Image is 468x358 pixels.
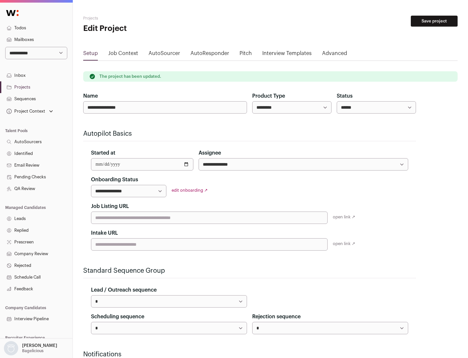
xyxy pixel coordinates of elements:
button: Open dropdown [5,107,54,116]
label: Onboarding Status [91,176,138,184]
label: Started at [91,149,115,157]
h2: Autopilot Basics [83,129,416,138]
div: Project Context [5,109,45,114]
a: Setup [83,49,98,60]
a: Advanced [322,49,347,60]
label: Lead / Outreach sequence [91,286,157,294]
a: edit onboarding ↗ [172,188,208,192]
p: Bagelicious [22,348,44,353]
h2: Projects [83,16,208,21]
label: Assignee [199,149,221,157]
a: AutoSourcer [149,49,180,60]
img: Wellfound [3,7,22,20]
label: Product Type [252,92,285,100]
label: Rejection sequence [252,313,301,321]
button: Save project [411,16,458,27]
label: Status [337,92,353,100]
label: Name [83,92,98,100]
a: AutoResponder [190,49,229,60]
a: Job Context [108,49,138,60]
label: Job Listing URL [91,202,129,210]
p: [PERSON_NAME] [22,343,57,348]
img: nopic.png [4,341,18,355]
label: Scheduling sequence [91,313,144,321]
h2: Standard Sequence Group [83,266,416,275]
label: Intake URL [91,229,118,237]
h1: Edit Project [83,23,208,34]
button: Open dropdown [3,341,58,355]
p: The project has been updated. [99,74,161,79]
a: Pitch [240,49,252,60]
a: Interview Templates [262,49,312,60]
